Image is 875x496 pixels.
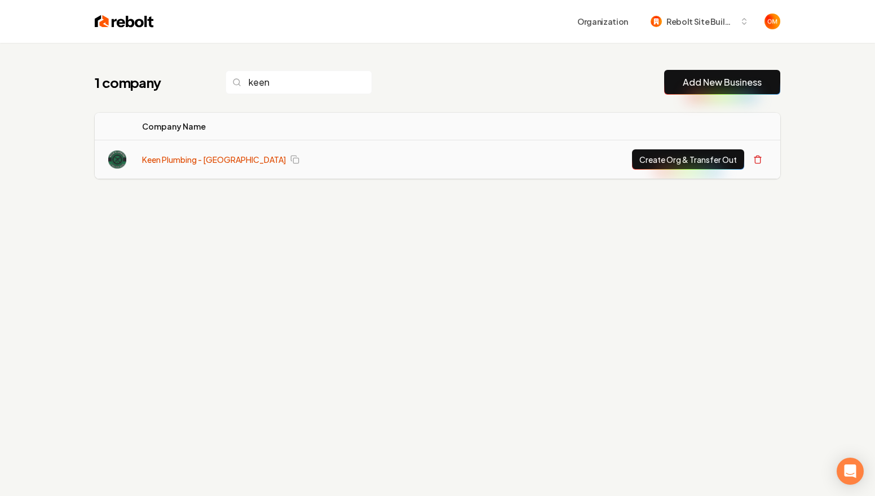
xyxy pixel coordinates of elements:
button: Open user button [764,14,780,29]
button: Add New Business [664,70,780,95]
button: Organization [571,11,635,32]
button: Create Org & Transfer Out [632,149,744,170]
img: Omar Molai [764,14,780,29]
input: Search... [226,70,372,94]
h1: 1 company [95,73,203,91]
th: Company Name [133,113,475,140]
img: Keen Plumbing - Wrightwood logo [108,150,126,169]
span: Rebolt Site Builder [666,16,735,28]
a: Keen Plumbing - [GEOGRAPHIC_DATA] [142,154,286,165]
div: Open Intercom Messenger [837,458,864,485]
img: Rebolt Logo [95,14,154,29]
a: Add New Business [683,76,762,89]
img: Rebolt Site Builder [651,16,662,27]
